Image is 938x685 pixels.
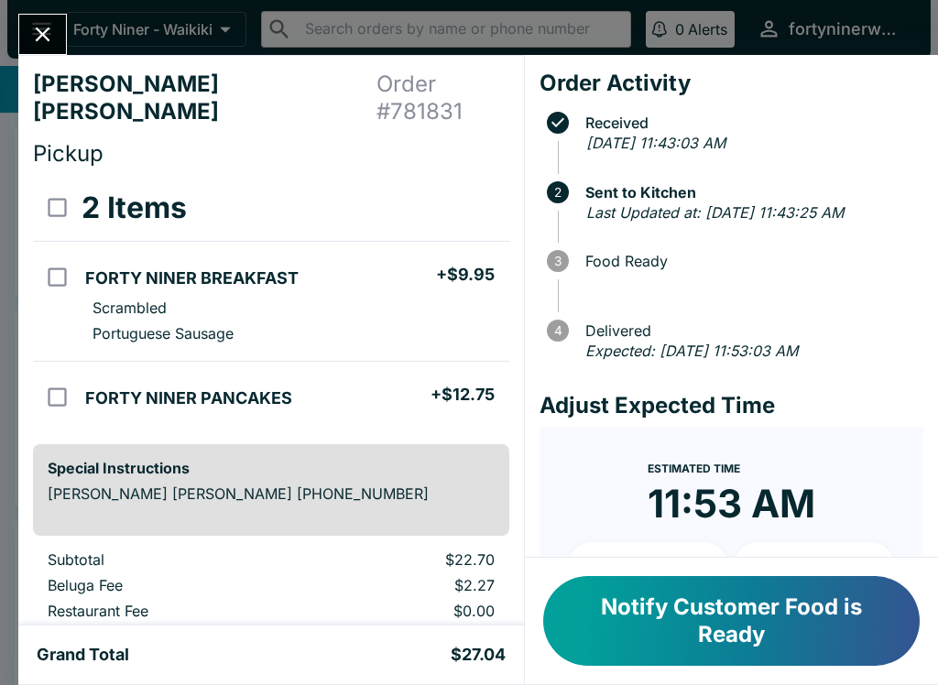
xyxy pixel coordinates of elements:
[48,459,495,477] h6: Special Instructions
[451,644,506,666] h5: $27.04
[19,15,66,54] button: Close
[540,70,923,97] h4: Order Activity
[554,185,562,200] text: 2
[85,267,299,289] h5: FORTY NINER BREAKFAST
[540,392,923,419] h4: Adjust Expected Time
[33,175,509,429] table: orders table
[376,71,509,125] h4: Order # 781831
[586,203,844,222] em: Last Updated at: [DATE] 11:43:25 AM
[586,134,725,152] em: [DATE] 11:43:03 AM
[93,299,167,317] p: Scrambled
[48,484,495,503] p: [PERSON_NAME] [PERSON_NAME] [PHONE_NUMBER]
[48,576,287,594] p: Beluga Fee
[576,253,923,269] span: Food Ready
[93,324,234,342] p: Portuguese Sausage
[436,264,495,286] h5: + $9.95
[37,644,129,666] h5: Grand Total
[569,542,728,588] button: + 10
[431,384,495,406] h5: + $12.75
[316,602,495,620] p: $0.00
[735,542,894,588] button: + 20
[316,576,495,594] p: $2.27
[543,576,920,666] button: Notify Customer Food is Ready
[648,480,815,527] time: 11:53 AM
[585,342,798,360] em: Expected: [DATE] 11:53:03 AM
[85,387,292,409] h5: FORTY NINER PANCAKES
[576,322,923,339] span: Delivered
[648,462,740,475] span: Estimated Time
[553,323,562,338] text: 4
[576,114,923,131] span: Received
[554,254,562,268] text: 3
[316,550,495,569] p: $22.70
[82,190,187,226] h3: 2 Items
[33,71,376,125] h4: [PERSON_NAME] [PERSON_NAME]
[576,184,923,201] span: Sent to Kitchen
[33,550,509,679] table: orders table
[48,602,287,620] p: Restaurant Fee
[48,550,287,569] p: Subtotal
[33,140,104,167] span: Pickup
